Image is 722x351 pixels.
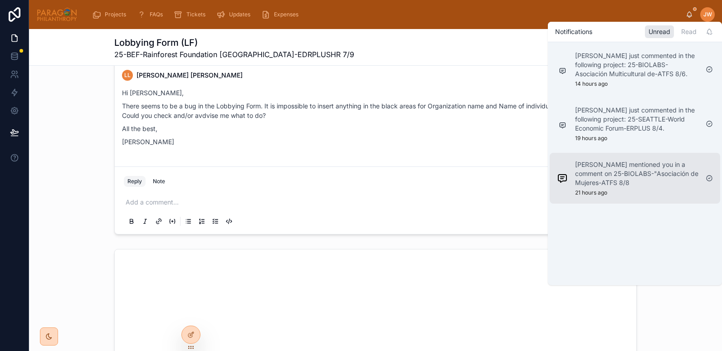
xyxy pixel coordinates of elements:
[214,6,257,23] a: Updates
[153,178,165,185] div: Note
[122,101,629,120] p: There seems to be a bug in the Lobbying Form. It is impossible to insert anything in the black ar...
[149,176,169,187] button: Note
[678,25,700,38] div: Read
[645,25,674,38] div: Unread
[122,137,629,146] p: [PERSON_NAME]
[186,11,205,18] span: Tickets
[124,72,131,79] span: LL
[259,6,305,23] a: Expenses
[575,160,698,187] p: [PERSON_NAME] mentioned you in a comment on 25-BIOLABS-"Asociación de Mujeres-ATFS 8/8
[134,6,169,23] a: FAQs
[124,176,146,187] button: Reply
[555,27,592,36] h1: Notifications
[703,11,712,18] span: JW
[557,173,568,184] img: Notification icon
[575,189,607,196] p: 21 hours ago
[114,49,354,60] span: 25-BEF-Rainforest Foundation [GEOGRAPHIC_DATA]-EDRPLUSHR 7/9
[89,6,132,23] a: Projects
[575,106,698,133] p: [PERSON_NAME] just commented in the following project: 25-SEATTLE-World Economic Forum-ERPLUS 8/4.
[114,36,354,49] h1: Lobbying Form (LF)
[229,11,250,18] span: Updates
[85,5,686,24] div: scrollable content
[274,11,298,18] span: Expenses
[171,6,212,23] a: Tickets
[36,7,78,22] img: App logo
[122,88,629,97] p: Hi [PERSON_NAME],
[105,11,126,18] span: Projects
[575,51,698,78] p: [PERSON_NAME] just commented in the following project: 25-BIOLABS-Asociación Multicultural de-ATF...
[150,11,163,18] span: FAQs
[575,135,607,142] p: 19 hours ago
[137,71,243,80] span: [PERSON_NAME] [PERSON_NAME]
[122,124,629,133] p: All the best,
[575,80,608,88] p: 14 hours ago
